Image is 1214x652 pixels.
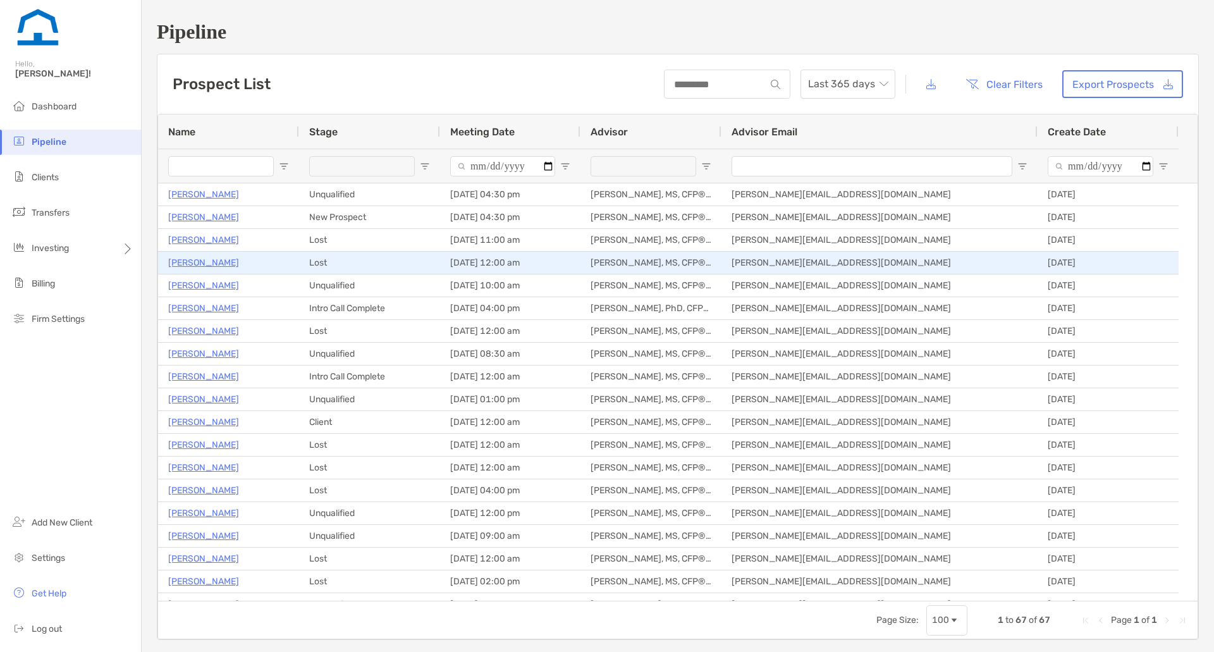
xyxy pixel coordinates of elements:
[299,570,440,593] div: Lost
[1015,615,1027,625] span: 67
[580,252,721,274] div: [PERSON_NAME], MS, CFP®, CFA®, AFC®
[299,548,440,570] div: Lost
[15,68,133,79] span: [PERSON_NAME]!
[299,502,440,524] div: Unqualified
[1038,593,1179,615] div: [DATE]
[721,229,1038,251] div: [PERSON_NAME][EMAIL_ADDRESS][DOMAIN_NAME]
[721,479,1038,501] div: [PERSON_NAME][EMAIL_ADDRESS][DOMAIN_NAME]
[1038,252,1179,274] div: [DATE]
[11,585,27,600] img: get-help icon
[32,314,85,324] span: Firm Settings
[32,624,62,634] span: Log out
[1038,320,1179,342] div: [DATE]
[721,570,1038,593] div: [PERSON_NAME][EMAIL_ADDRESS][DOMAIN_NAME]
[440,183,580,206] div: [DATE] 04:30 pm
[32,278,55,289] span: Billing
[11,620,27,636] img: logout icon
[168,369,239,384] p: [PERSON_NAME]
[299,593,440,615] div: Unqualified
[299,229,440,251] div: Lost
[1038,183,1179,206] div: [DATE]
[1141,615,1150,625] span: of
[11,204,27,219] img: transfers icon
[580,434,721,456] div: [PERSON_NAME], MS, CFP®, CFA®, AFC®
[11,133,27,149] img: pipeline icon
[299,343,440,365] div: Unqualified
[440,366,580,388] div: [DATE] 12:00 am
[299,525,440,547] div: Unqualified
[450,156,555,176] input: Meeting Date Filter Input
[32,137,66,147] span: Pipeline
[32,101,77,112] span: Dashboard
[168,255,239,271] a: [PERSON_NAME]
[721,252,1038,274] div: [PERSON_NAME][EMAIL_ADDRESS][DOMAIN_NAME]
[168,346,239,362] a: [PERSON_NAME]
[580,366,721,388] div: [PERSON_NAME], MS, CFP®, CFA®, AFC®
[299,252,440,274] div: Lost
[440,229,580,251] div: [DATE] 11:00 am
[440,343,580,365] div: [DATE] 08:30 am
[168,574,239,589] p: [PERSON_NAME]
[1038,411,1179,433] div: [DATE]
[440,525,580,547] div: [DATE] 09:00 am
[168,278,239,293] a: [PERSON_NAME]
[560,161,570,171] button: Open Filter Menu
[168,596,239,612] p: [PERSON_NAME]
[440,479,580,501] div: [DATE] 04:00 pm
[440,206,580,228] div: [DATE] 04:30 pm
[721,525,1038,547] div: [PERSON_NAME][EMAIL_ADDRESS][DOMAIN_NAME]
[1081,615,1091,625] div: First Page
[168,323,239,339] a: [PERSON_NAME]
[440,593,580,615] div: [DATE] 01:30 pm
[11,514,27,529] img: add_new_client icon
[440,252,580,274] div: [DATE] 12:00 am
[721,434,1038,456] div: [PERSON_NAME][EMAIL_ADDRESS][DOMAIN_NAME]
[732,156,1012,176] input: Advisor Email Filter Input
[580,297,721,319] div: [PERSON_NAME], PhD, CFP®, CFA
[168,505,239,521] a: [PERSON_NAME]
[157,20,1199,44] h1: Pipeline
[1038,502,1179,524] div: [DATE]
[279,161,289,171] button: Open Filter Menu
[299,183,440,206] div: Unqualified
[721,183,1038,206] div: [PERSON_NAME][EMAIL_ADDRESS][DOMAIN_NAME]
[168,437,239,453] a: [PERSON_NAME]
[1158,161,1168,171] button: Open Filter Menu
[168,528,239,544] a: [PERSON_NAME]
[32,553,65,563] span: Settings
[168,300,239,316] a: [PERSON_NAME]
[580,320,721,342] div: [PERSON_NAME], MS, CFP®, CFA®, AFC®
[168,483,239,498] a: [PERSON_NAME]
[721,274,1038,297] div: [PERSON_NAME][EMAIL_ADDRESS][DOMAIN_NAME]
[1048,126,1106,138] span: Create Date
[580,229,721,251] div: [PERSON_NAME], MS, CFP®, CFA®, AFC®
[1162,615,1172,625] div: Next Page
[1038,548,1179,570] div: [DATE]
[721,411,1038,433] div: [PERSON_NAME][EMAIL_ADDRESS][DOMAIN_NAME]
[721,366,1038,388] div: [PERSON_NAME][EMAIL_ADDRESS][DOMAIN_NAME]
[168,156,274,176] input: Name Filter Input
[721,388,1038,410] div: [PERSON_NAME][EMAIL_ADDRESS][DOMAIN_NAME]
[580,570,721,593] div: [PERSON_NAME], MS, CFP®, CFA®, AFC®
[440,411,580,433] div: [DATE] 12:00 am
[440,297,580,319] div: [DATE] 04:00 pm
[998,615,1003,625] span: 1
[440,434,580,456] div: [DATE] 12:00 am
[168,414,239,430] a: [PERSON_NAME]
[11,311,27,326] img: firm-settings icon
[420,161,430,171] button: Open Filter Menu
[1038,457,1179,479] div: [DATE]
[721,502,1038,524] div: [PERSON_NAME][EMAIL_ADDRESS][DOMAIN_NAME]
[440,274,580,297] div: [DATE] 10:00 am
[1038,229,1179,251] div: [DATE]
[450,126,515,138] span: Meeting Date
[1005,615,1014,625] span: to
[299,274,440,297] div: Unqualified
